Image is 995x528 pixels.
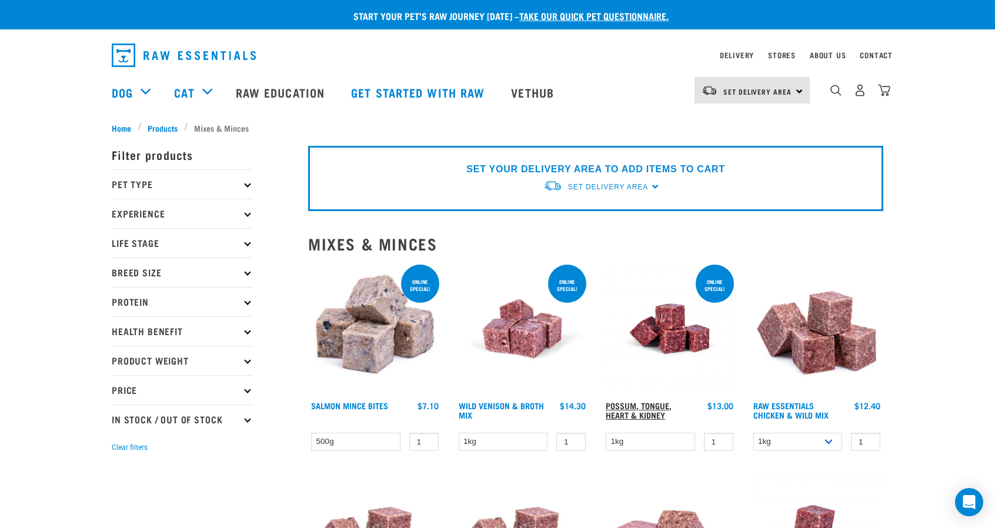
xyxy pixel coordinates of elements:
[854,401,880,410] div: $12.40
[556,433,586,451] input: 1
[112,122,883,134] nav: breadcrumbs
[142,122,184,134] a: Products
[560,401,586,410] div: $14.30
[112,140,253,169] p: Filter products
[459,403,544,417] a: Wild Venison & Broth Mix
[499,69,569,116] a: Vethub
[456,262,589,396] img: Vension and heart
[603,262,736,396] img: Possum Tongue Heart Kidney 1682
[112,287,253,316] p: Protein
[112,122,131,134] span: Home
[308,235,883,253] h2: Mixes & Minces
[339,69,499,116] a: Get started with Raw
[955,488,983,516] div: Open Intercom Messenger
[860,53,893,57] a: Contact
[112,442,148,453] button: Clear filters
[112,258,253,287] p: Breed Size
[112,169,253,199] p: Pet Type
[418,401,439,410] div: $7.10
[696,273,734,298] div: ONLINE SPECIAL!
[112,228,253,258] p: Life Stage
[401,273,439,298] div: ONLINE SPECIAL!
[148,122,178,134] span: Products
[768,53,796,57] a: Stores
[112,405,253,434] p: In Stock / Out Of Stock
[543,180,562,192] img: van-moving.png
[112,44,256,67] img: Raw Essentials Logo
[753,403,829,417] a: Raw Essentials Chicken & Wild Mix
[174,83,194,101] a: Cat
[224,69,339,116] a: Raw Education
[750,262,884,396] img: Pile Of Cubed Chicken Wild Meat Mix
[112,83,133,101] a: Dog
[568,183,648,191] span: Set Delivery Area
[466,162,724,176] p: SET YOUR DELIVERY AREA TO ADD ITEMS TO CART
[830,85,842,96] img: home-icon-1@2x.png
[851,433,880,451] input: 1
[112,346,253,375] p: Product Weight
[720,53,754,57] a: Delivery
[308,262,442,396] img: 1141 Salmon Mince 01
[723,89,792,93] span: Set Delivery Area
[519,13,669,18] a: take our quick pet questionnaire.
[102,39,893,72] nav: dropdown navigation
[854,84,866,96] img: user.png
[810,53,846,57] a: About Us
[548,273,586,298] div: ONLINE SPECIAL!
[311,403,388,407] a: Salmon Mince Bites
[704,433,733,451] input: 1
[112,316,253,346] p: Health Benefit
[606,403,672,417] a: Possum, Tongue, Heart & Kidney
[702,85,717,96] img: van-moving.png
[112,375,253,405] p: Price
[707,401,733,410] div: $13.00
[112,122,138,134] a: Home
[112,199,253,228] p: Experience
[878,84,890,96] img: home-icon@2x.png
[409,433,439,451] input: 1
